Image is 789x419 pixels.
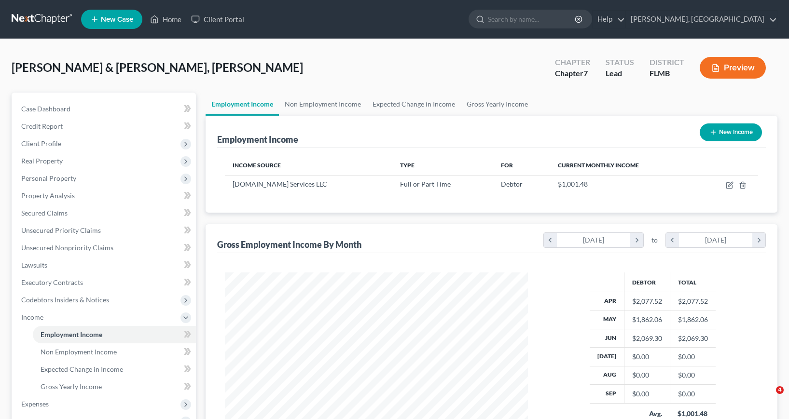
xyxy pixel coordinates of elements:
[279,93,367,116] a: Non Employment Income
[41,348,117,356] span: Non Employment Income
[206,93,279,116] a: Employment Income
[593,11,625,28] a: Help
[21,191,75,200] span: Property Analysis
[33,343,196,361] a: Non Employment Income
[583,68,588,78] span: 7
[21,278,83,286] span: Executory Contracts
[21,122,63,130] span: Credit Report
[558,180,588,188] span: $1,001.48
[632,352,662,362] div: $0.00
[21,400,49,408] span: Expenses
[12,60,303,74] span: [PERSON_NAME] & [PERSON_NAME], [PERSON_NAME]
[21,174,76,182] span: Personal Property
[33,361,196,378] a: Expected Change in Income
[557,233,631,247] div: [DATE]
[21,313,43,321] span: Income
[21,105,70,113] span: Case Dashboard
[670,385,716,403] td: $0.00
[21,157,63,165] span: Real Property
[217,239,361,250] div: Gross Employment Income By Month
[632,315,662,324] div: $1,862.06
[590,292,624,311] th: Apr
[33,378,196,395] a: Gross Yearly Income
[233,162,281,169] span: Income Source
[145,11,186,28] a: Home
[670,311,716,329] td: $1,862.06
[632,297,662,306] div: $2,077.52
[41,382,102,391] span: Gross Yearly Income
[700,57,766,79] button: Preview
[670,292,716,311] td: $2,077.52
[400,162,415,169] span: Type
[488,10,576,28] input: Search by name...
[14,100,196,118] a: Case Dashboard
[590,329,624,347] th: Jun
[33,326,196,343] a: Employment Income
[590,311,624,329] th: May
[186,11,249,28] a: Client Portal
[217,134,298,145] div: Employment Income
[501,162,513,169] span: For
[632,370,662,380] div: $0.00
[606,57,634,68] div: Status
[501,180,523,188] span: Debtor
[21,243,113,252] span: Unsecured Nonpriority Claims
[14,118,196,135] a: Credit Report
[679,233,753,247] div: [DATE]
[670,366,716,384] td: $0.00
[624,272,670,292] th: Debtor
[756,386,779,409] iframe: Intercom live chat
[555,57,590,68] div: Chapter
[590,385,624,403] th: Sep
[101,16,133,23] span: New Case
[367,93,461,116] a: Expected Change in Income
[14,239,196,257] a: Unsecured Nonpriority Claims
[700,123,762,141] button: New Income
[14,222,196,239] a: Unsecured Priority Claims
[400,180,451,188] span: Full or Part Time
[558,162,639,169] span: Current Monthly Income
[41,330,102,338] span: Employment Income
[14,187,196,204] a: Property Analysis
[626,11,777,28] a: [PERSON_NAME], [GEOGRAPHIC_DATA]
[21,261,47,269] span: Lawsuits
[650,68,684,79] div: FLMB
[752,233,765,247] i: chevron_right
[233,180,327,188] span: [DOMAIN_NAME] Services LLC
[41,365,123,373] span: Expected Change in Income
[776,386,784,394] span: 4
[670,348,716,366] td: $0.00
[630,233,643,247] i: chevron_right
[544,233,557,247] i: chevron_left
[590,366,624,384] th: Aug
[461,93,534,116] a: Gross Yearly Income
[651,235,658,245] span: to
[632,409,662,419] div: Avg.
[14,274,196,291] a: Executory Contracts
[606,68,634,79] div: Lead
[632,389,662,399] div: $0.00
[555,68,590,79] div: Chapter
[14,257,196,274] a: Lawsuits
[650,57,684,68] div: District
[632,334,662,343] div: $2,069.30
[21,209,68,217] span: Secured Claims
[14,204,196,222] a: Secured Claims
[21,226,101,234] span: Unsecured Priority Claims
[666,233,679,247] i: chevron_left
[590,348,624,366] th: [DATE]
[670,329,716,347] td: $2,069.30
[678,409,708,419] div: $1,001.48
[21,139,61,148] span: Client Profile
[21,296,109,304] span: Codebtors Insiders & Notices
[670,272,716,292] th: Total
